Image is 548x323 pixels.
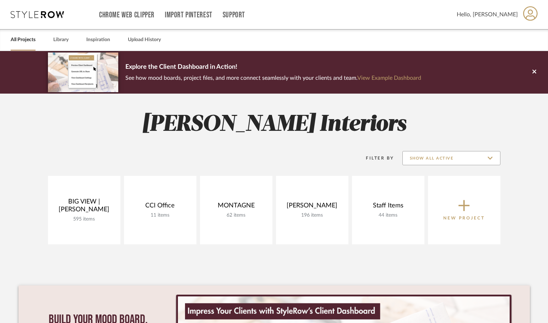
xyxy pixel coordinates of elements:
div: Staff Items [358,202,419,212]
a: View Example Dashboard [357,75,421,81]
div: 196 items [282,212,343,218]
a: Support [223,12,245,18]
a: Chrome Web Clipper [99,12,154,18]
div: BIG VIEW | [PERSON_NAME] [54,198,115,216]
h2: [PERSON_NAME] Interiors [18,111,530,138]
button: New Project [428,176,500,244]
a: All Projects [11,35,36,45]
span: Hello, [PERSON_NAME] [457,10,518,19]
a: Import Pinterest [165,12,212,18]
p: See how mood boards, project files, and more connect seamlessly with your clients and team. [125,73,421,83]
div: 62 items [206,212,267,218]
a: Inspiration [86,35,110,45]
div: 44 items [358,212,419,218]
div: MONTAGNE [206,202,267,212]
div: 11 items [130,212,191,218]
div: [PERSON_NAME] [282,202,343,212]
img: d5d033c5-7b12-40c2-a960-1ecee1989c38.png [48,52,118,92]
a: Upload History [128,35,161,45]
div: Filter By [357,155,394,162]
p: Explore the Client Dashboard in Action! [125,62,421,73]
p: New Project [443,215,485,222]
div: 595 items [54,216,115,222]
div: CCI Office [130,202,191,212]
a: Library [53,35,69,45]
